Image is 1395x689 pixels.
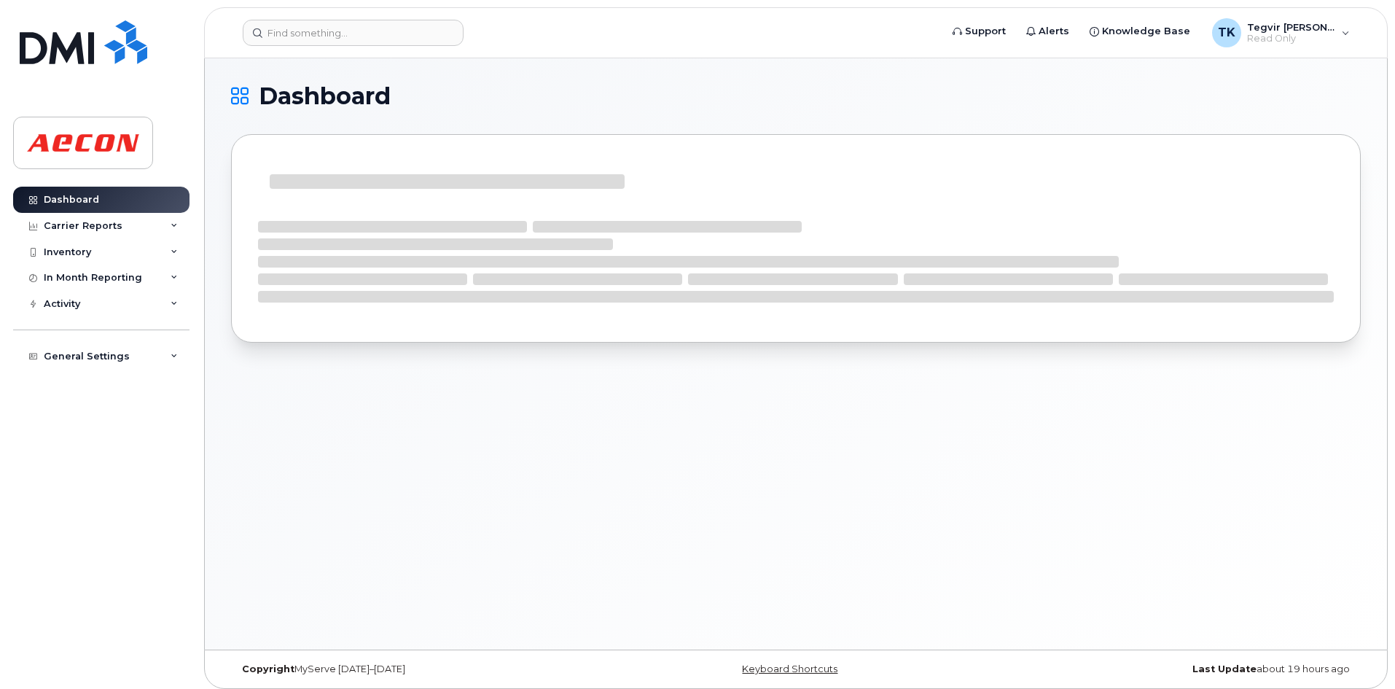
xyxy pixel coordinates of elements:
span: Dashboard [259,85,391,107]
a: Keyboard Shortcuts [742,663,837,674]
div: MyServe [DATE]–[DATE] [231,663,608,675]
div: about 19 hours ago [984,663,1361,675]
strong: Last Update [1192,663,1257,674]
strong: Copyright [242,663,294,674]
